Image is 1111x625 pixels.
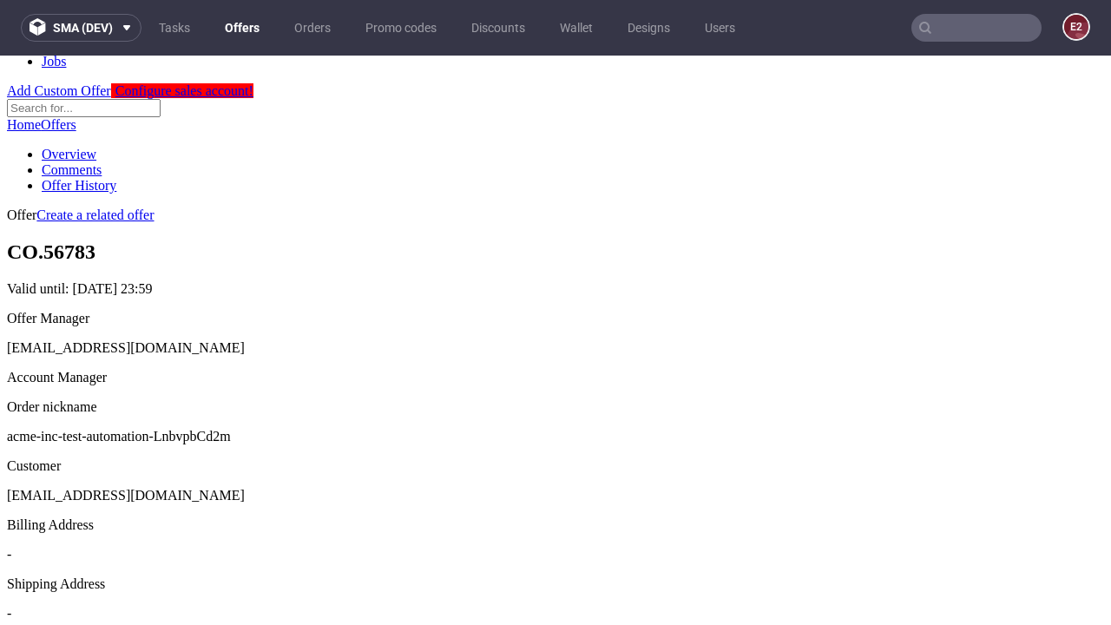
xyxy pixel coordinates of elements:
a: Create a related offer [36,152,154,167]
div: Customer [7,403,1104,418]
span: [EMAIL_ADDRESS][DOMAIN_NAME] [7,432,245,447]
span: - [7,550,11,565]
div: Offer [7,152,1104,168]
a: Comments [42,107,102,122]
div: [EMAIL_ADDRESS][DOMAIN_NAME] [7,285,1104,300]
a: Offer History [42,122,116,137]
h1: CO.56783 [7,185,1104,208]
div: Billing Address [7,462,1104,477]
a: Tasks [148,14,201,42]
a: Home [7,62,41,76]
a: Configure sales account! [111,28,253,43]
div: Account Manager [7,314,1104,330]
a: Offers [214,14,270,42]
div: Offer Manager [7,255,1104,271]
a: Orders [284,14,341,42]
a: Promo codes [355,14,447,42]
a: Users [694,14,746,42]
div: Order nickname [7,344,1104,359]
a: Designs [617,14,680,42]
time: [DATE] 23:59 [73,226,153,240]
span: Configure sales account! [115,28,253,43]
figcaption: e2 [1064,15,1088,39]
span: - [7,491,11,506]
a: Discounts [461,14,536,42]
span: sma (dev) [53,22,113,34]
input: Search for... [7,43,161,62]
div: Shipping Address [7,521,1104,536]
p: acme-inc-test-automation-LnbvpbCd2m [7,373,1104,389]
a: Wallet [549,14,603,42]
button: sma (dev) [21,14,141,42]
a: Overview [42,91,96,106]
a: Add Custom Offer [7,28,111,43]
a: Offers [41,62,76,76]
p: Valid until: [7,226,1104,241]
